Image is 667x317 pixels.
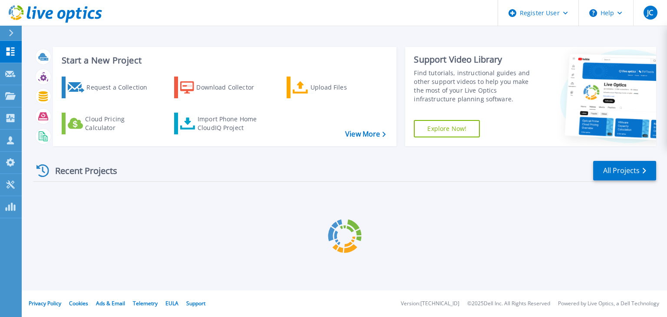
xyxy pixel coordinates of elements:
h3: Start a New Project [62,56,386,65]
li: Version: [TECHNICAL_ID] [401,301,459,307]
div: Request a Collection [86,79,156,96]
div: Download Collector [196,79,266,96]
li: © 2025 Dell Inc. All Rights Reserved [467,301,550,307]
a: Explore Now! [414,120,480,137]
div: Recent Projects [33,160,129,181]
a: View More [345,130,386,138]
div: Import Phone Home CloudIQ Project [198,115,265,132]
a: Cloud Pricing Calculator [62,113,158,134]
div: Cloud Pricing Calculator [85,115,155,132]
a: Privacy Policy [29,300,61,307]
a: All Projects [593,161,656,180]
a: Ads & Email [96,300,125,307]
a: Telemetry [133,300,158,307]
div: Upload Files [310,79,380,96]
a: Support [186,300,205,307]
li: Powered by Live Optics, a Dell Technology [558,301,659,307]
a: Request a Collection [62,77,158,98]
a: EULA [165,300,178,307]
div: Find tutorials, instructional guides and other support videos to help you make the most of your L... [414,69,540,103]
div: Support Video Library [414,54,540,65]
a: Download Collector [174,77,271,98]
a: Upload Files [287,77,383,98]
span: JC [647,9,653,16]
a: Cookies [69,300,88,307]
